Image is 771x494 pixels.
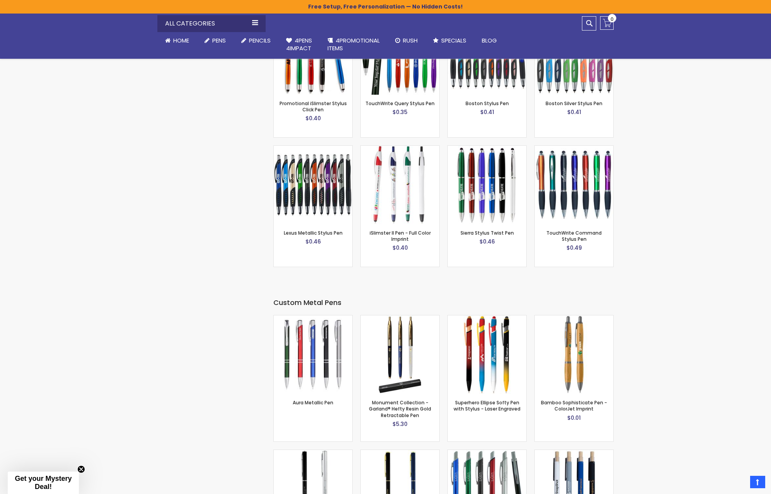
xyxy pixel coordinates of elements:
img: Sierra Stylus Twist Pen [448,146,526,224]
a: Sierra Stylus Twist Pen [448,145,526,152]
a: 0 [600,16,614,30]
span: Custom Metal Pens [273,298,341,307]
span: $0.35 [392,108,408,116]
a: Aura Metallic Pen [293,399,333,406]
a: 4Pens4impact [278,32,320,57]
a: iSlimster II Pen - Full Color Imprint [370,230,431,242]
span: 0 [611,15,614,23]
a: Bamboo Sophisticate Pen - ColorJet Imprint [541,399,607,412]
span: Blog [482,36,497,44]
span: Specials [441,36,466,44]
a: Boston Silver Stylus Pen [546,100,602,107]
img: iSlimster II Pen - Full Color Imprint [361,146,439,224]
span: Pencils [249,36,271,44]
div: Get your Mystery Deal!Close teaser [8,472,79,494]
a: Top [750,476,765,488]
a: TouchWrite Command Stylus Pen [535,145,613,152]
a: Lexus Metallic Stylus Pen [284,230,343,236]
span: Pens [212,36,226,44]
a: Pencils [234,32,278,49]
a: iSlimster II Pen - Full Color Imprint [361,145,439,152]
span: 4PROMOTIONAL ITEMS [328,36,380,52]
a: Promotional iSlimster Stylus Click Pen [280,100,347,113]
img: Aura Metallic Pen [274,315,352,394]
span: $0.40 [305,114,321,122]
a: Blog [474,32,505,49]
a: Pens [197,32,234,49]
span: $0.41 [480,108,494,116]
span: $0.41 [567,108,581,116]
div: All Categories [157,15,266,32]
a: Aura Metallic Pen [274,315,352,322]
a: TouchWrite Command Stylus Pen [546,230,602,242]
span: $0.46 [479,238,495,245]
span: $0.40 [392,244,408,252]
span: $5.30 [392,420,408,428]
a: Monument Collection - Garland® Hefty Resin Gold Retractable Pen [361,315,439,322]
a: Lexus Metallic Stylus Pen [274,145,352,152]
img: Lexus Metallic Stylus Pen [274,146,352,224]
a: Specials [425,32,474,49]
a: Rush [387,32,425,49]
button: Close teaser [77,465,85,473]
a: Sierra Stylus Twist Pen [461,230,514,236]
a: Eco-Friendly Aluminum Bali Satin Soft Touch Gel Click Pen [535,450,613,456]
span: $0.49 [566,244,582,252]
a: Samster Metal Pen [448,450,526,456]
a: Bamboo Sophisticate Pen - ColorJet Imprint [535,315,613,322]
a: Berkley Ballpoint Pen with Gold Trim [361,450,439,456]
span: Rush [403,36,418,44]
img: TouchWrite Command Stylus Pen [535,146,613,224]
span: Home [173,36,189,44]
a: Superhero Ellipse Softy Pen with Stylus - Laser Engraved [448,315,526,322]
a: Monument Collection - Garland® Hefty Resin Gold Retractable Pen [369,399,431,418]
span: 4Pens 4impact [286,36,312,52]
a: Berkley Ballpoint Pen with Chrome Trim [274,450,352,456]
a: Superhero Ellipse Softy Pen with Stylus - Laser Engraved [454,399,520,412]
img: Monument Collection - Garland® Hefty Resin Gold Retractable Pen [361,315,439,394]
span: $0.01 [567,414,581,422]
a: Boston Stylus Pen [466,100,509,107]
img: Superhero Ellipse Softy Pen with Stylus - Laser Engraved [448,315,526,394]
a: TouchWrite Query Stylus Pen [365,100,435,107]
span: $0.46 [305,238,321,245]
a: Home [157,32,197,49]
img: Bamboo Sophisticate Pen - ColorJet Imprint [535,315,613,394]
span: Get your Mystery Deal! [15,475,72,491]
a: 4PROMOTIONALITEMS [320,32,387,57]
